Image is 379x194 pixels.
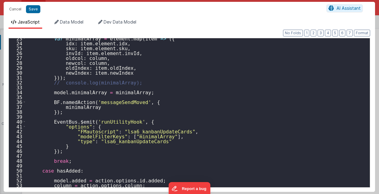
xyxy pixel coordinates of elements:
div: 32 [9,80,26,85]
button: AI Assistant [326,4,363,12]
div: 46 [9,148,26,153]
div: 38 [9,109,26,114]
div: 51 [9,173,26,178]
div: 23 [9,36,26,41]
div: 45 [9,144,26,148]
button: 6 [339,30,345,36]
div: 40 [9,119,26,124]
div: 48 [9,158,26,163]
div: 41 [9,124,26,129]
div: 30 [9,70,26,75]
div: 37 [9,104,26,109]
button: No Folds [283,30,303,36]
div: 27 [9,55,26,60]
div: 39 [9,114,26,119]
div: 47 [9,153,26,158]
div: 43 [9,134,26,139]
span: Dev Data Model [104,19,136,24]
div: 50 [9,168,26,173]
div: 33 [9,85,26,90]
div: 25 [9,46,26,50]
div: 24 [9,41,26,46]
button: Cancel [6,5,24,13]
button: 7 [347,30,353,36]
div: 29 [9,65,26,70]
div: 42 [9,129,26,134]
div: 53 [9,183,26,188]
div: 31 [9,75,26,80]
div: 44 [9,139,26,144]
div: 35 [9,95,26,99]
button: Save [26,5,40,13]
span: JavaScript [18,19,40,24]
div: 28 [9,60,26,65]
button: 5 [332,30,338,36]
div: 49 [9,163,26,168]
span: Data Model [60,19,83,24]
button: Format [354,30,370,36]
button: 4 [325,30,331,36]
div: 34 [9,90,26,95]
div: 26 [9,50,26,55]
span: AI Assistant [337,6,361,11]
button: 3 [318,30,324,36]
button: 1 [304,30,309,36]
div: 52 [9,178,26,183]
div: 36 [9,99,26,104]
button: 2 [311,30,316,36]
